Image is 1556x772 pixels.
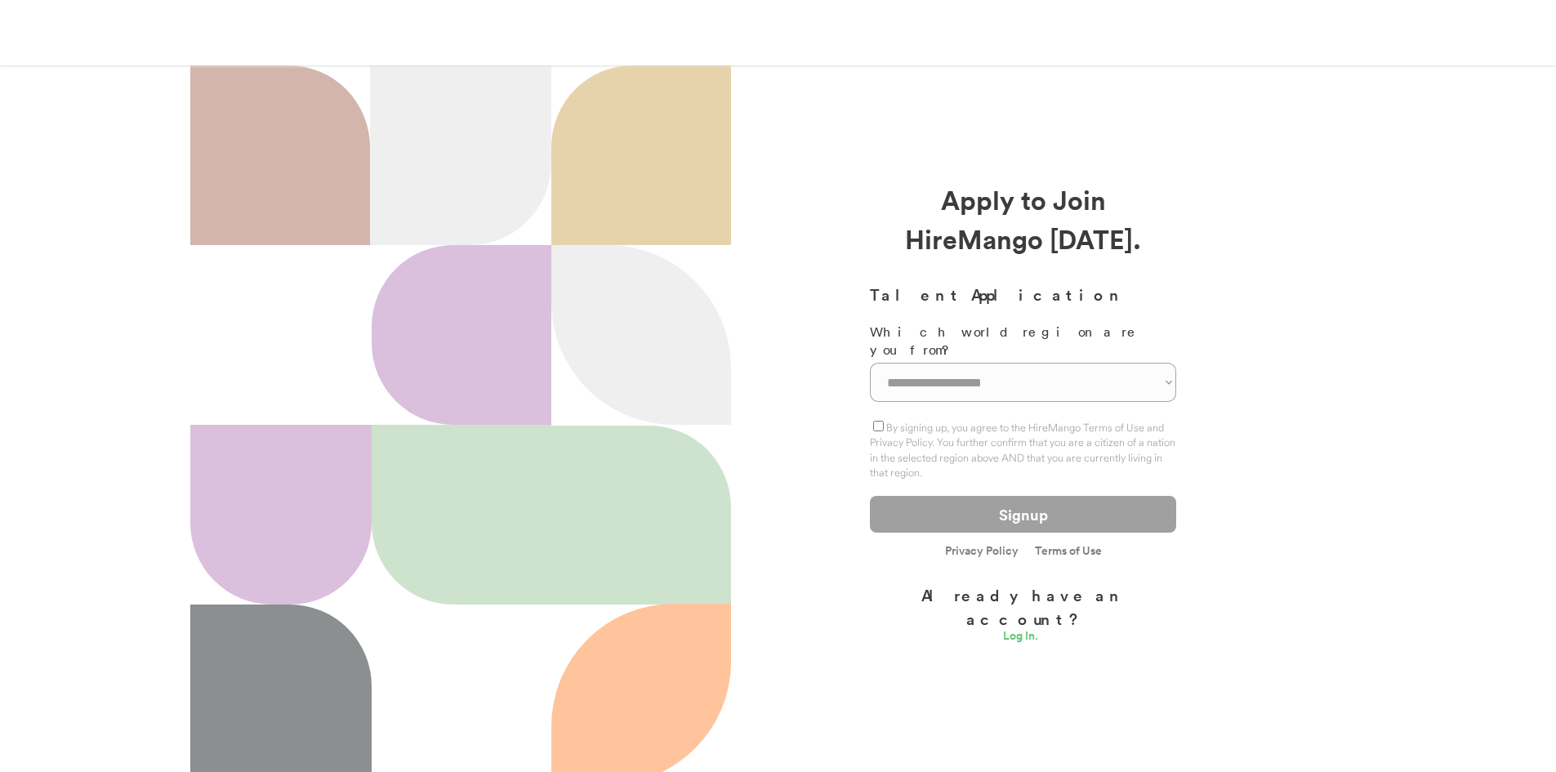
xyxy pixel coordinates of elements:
[870,323,1176,359] div: Which world region are you from?
[870,583,1176,630] div: Already have an account?
[870,496,1176,533] button: Signup
[323,605,361,660] img: yH5BAEAAAAALAAAAAABAAEAAAIBRAA7
[194,65,353,245] img: yH5BAEAAAAALAAAAAABAAEAAAIBRAA7
[870,283,1176,306] h3: Talent Application
[12,14,112,52] img: yH5BAEAAAAALAAAAAABAAEAAAIBRAA7
[1035,545,1102,556] a: Terms of Use
[568,82,731,245] img: yH5BAEAAAAALAAAAAABAAEAAAIBRAA7
[192,245,372,425] img: yH5BAEAAAAALAAAAAABAAEAAAIBRAA7
[1003,630,1044,646] a: Log In.
[870,421,1175,479] label: By signing up, you agree to the HireMango Terms of Use and Privacy Policy. You further confirm th...
[568,79,597,123] img: yH5BAEAAAAALAAAAAABAAEAAAIBRAA7
[870,180,1176,258] div: Apply to Join HireMango [DATE].
[552,426,717,605] img: yH5BAEAAAAALAAAAAABAAEAAAIBRAA7
[945,545,1019,559] a: Privacy Policy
